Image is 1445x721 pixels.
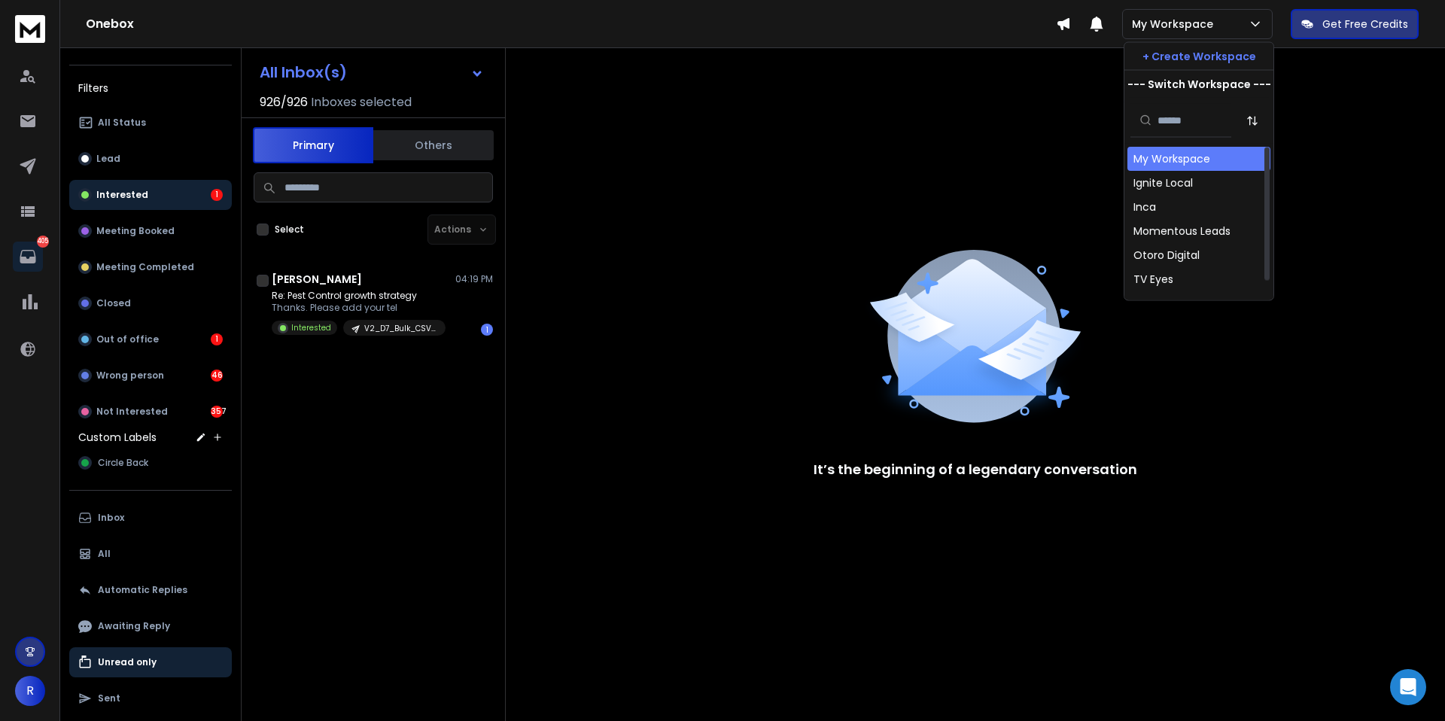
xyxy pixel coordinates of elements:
[1133,151,1210,166] div: My Workspace
[1124,43,1273,70] button: + Create Workspace
[69,397,232,427] button: Not Interested357
[69,448,232,478] button: Circle Back
[96,406,168,418] p: Not Interested
[1142,49,1256,64] p: + Create Workspace
[98,457,148,469] span: Circle Back
[1133,296,1160,311] div: [URL]
[272,272,362,287] h1: [PERSON_NAME]
[98,584,187,596] p: Automatic Replies
[69,611,232,641] button: Awaiting Reply
[1133,199,1156,214] div: Inca
[1133,248,1200,263] div: Otoro Digital
[1291,9,1419,39] button: Get Free Credits
[311,93,412,111] h3: Inboxes selected
[69,647,232,677] button: Unread only
[373,129,494,162] button: Others
[291,322,331,333] p: Interested
[1127,77,1271,92] p: --- Switch Workspace ---
[98,117,146,129] p: All Status
[1133,224,1231,239] div: Momentous Leads
[260,93,308,111] span: 926 / 926
[69,108,232,138] button: All Status
[1133,272,1173,287] div: TV Eyes
[248,57,496,87] button: All Inbox(s)
[275,224,304,236] label: Select
[98,512,124,524] p: Inbox
[1390,669,1426,705] div: Open Intercom Messenger
[253,127,373,163] button: Primary
[69,144,232,174] button: Lead
[69,288,232,318] button: Closed
[96,297,131,309] p: Closed
[15,676,45,706] button: R
[211,406,223,418] div: 357
[1132,17,1219,32] p: My Workspace
[96,333,159,345] p: Out of office
[69,180,232,210] button: Interested1
[98,620,170,632] p: Awaiting Reply
[69,360,232,391] button: Wrong person46
[1237,105,1267,135] button: Sort by Sort A-Z
[69,78,232,99] h3: Filters
[96,261,194,273] p: Meeting Completed
[69,252,232,282] button: Meeting Completed
[455,273,493,285] p: 04:19 PM
[98,692,120,704] p: Sent
[364,323,437,334] p: V2_D7_Bulk_CSV_Pest_Control_Top_100_Usa_Cities-CLEANED
[69,503,232,533] button: Inbox
[211,333,223,345] div: 1
[98,548,111,560] p: All
[272,302,446,314] p: Thanks. Please add your tel
[69,324,232,354] button: Out of office1
[78,430,157,445] h3: Custom Labels
[272,290,446,302] p: Re: Pest Control growth strategy
[1322,17,1408,32] p: Get Free Credits
[69,575,232,605] button: Automatic Replies
[260,65,347,80] h1: All Inbox(s)
[98,656,157,668] p: Unread only
[15,15,45,43] img: logo
[96,189,148,201] p: Interested
[481,324,493,336] div: 1
[69,216,232,246] button: Meeting Booked
[69,683,232,713] button: Sent
[211,370,223,382] div: 46
[96,153,120,165] p: Lead
[86,15,1056,33] h1: Onebox
[96,225,175,237] p: Meeting Booked
[13,242,43,272] a: 405
[1133,175,1193,190] div: Ignite Local
[96,370,164,382] p: Wrong person
[37,236,49,248] p: 405
[211,189,223,201] div: 1
[69,539,232,569] button: All
[814,459,1137,480] p: It’s the beginning of a legendary conversation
